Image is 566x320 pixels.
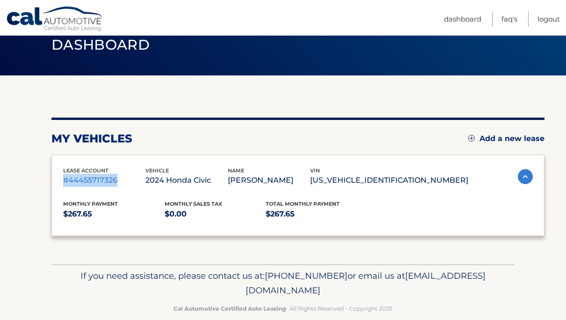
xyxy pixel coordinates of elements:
[266,208,367,221] p: $267.65
[145,174,228,187] p: 2024 Honda Civic
[145,167,169,174] span: vehicle
[537,11,560,27] a: Logout
[444,11,481,27] a: Dashboard
[63,167,109,174] span: lease account
[310,174,468,187] p: [US_VEHICLE_IDENTIFICATION_NUMBER]
[51,132,132,146] h2: my vehicles
[58,304,508,313] p: - All Rights Reserved - Copyright 2025
[51,36,150,53] span: Dashboard
[468,135,475,141] img: add.svg
[468,134,544,143] a: Add a new lease
[165,208,266,221] p: $0.00
[58,268,508,298] p: If you need assistance, please contact us at: or email us at
[165,201,222,207] span: Monthly sales Tax
[6,6,104,33] a: Cal Automotive
[266,201,340,207] span: Total Monthly Payment
[501,11,517,27] a: FAQ's
[310,167,320,174] span: vin
[265,270,348,281] span: [PHONE_NUMBER]
[63,174,145,187] p: #44455717326
[63,201,118,207] span: Monthly Payment
[174,305,286,312] strong: Cal Automotive Certified Auto Leasing
[228,174,310,187] p: [PERSON_NAME]
[228,167,244,174] span: name
[518,169,533,184] img: accordion-active.svg
[63,208,165,221] p: $267.65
